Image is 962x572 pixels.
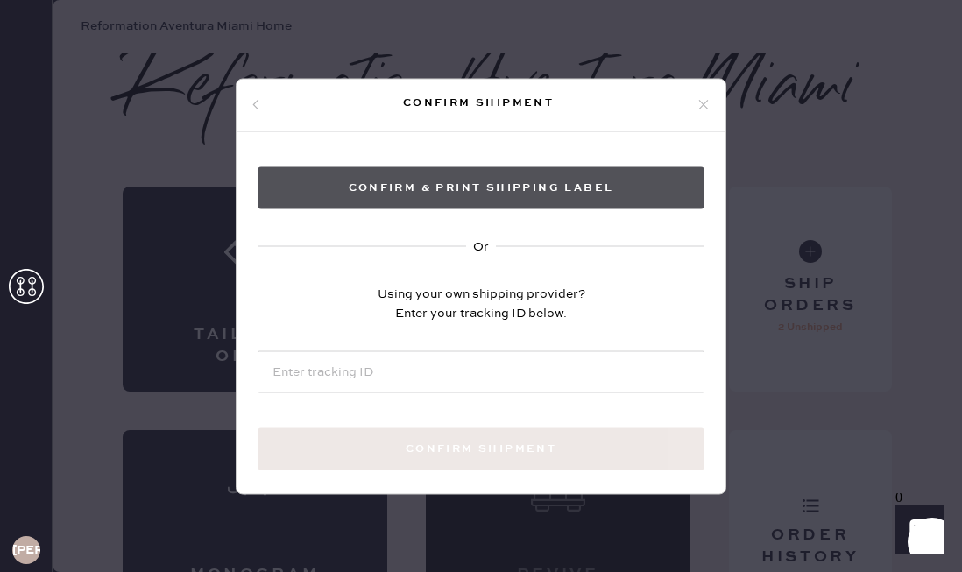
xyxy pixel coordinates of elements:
[258,427,704,470] button: Confirm shipment
[473,237,489,256] div: Or
[378,284,585,322] div: Using your own shipping provider? Enter your tracking ID below.
[879,493,954,568] iframe: Front Chat
[261,93,696,114] div: Confirm shipment
[258,350,704,392] input: Enter tracking ID
[12,544,40,556] h3: [PERSON_NAME]
[258,166,704,208] button: Confirm & Print shipping label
